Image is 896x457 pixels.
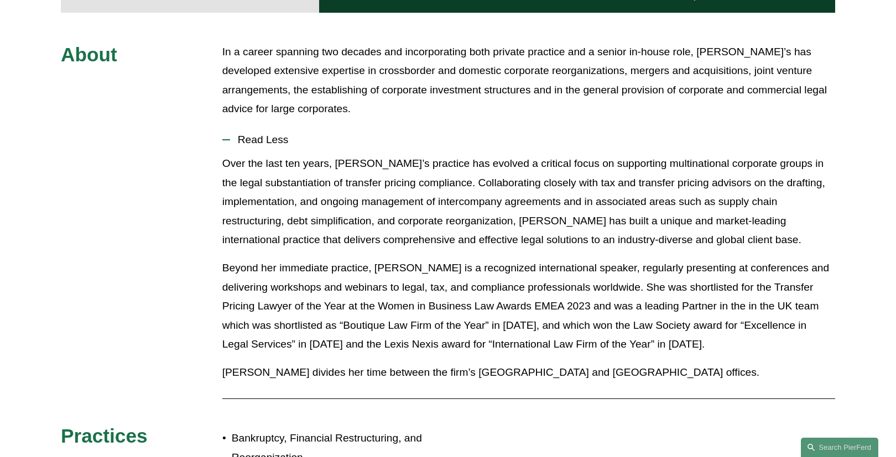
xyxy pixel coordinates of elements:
p: Beyond her immediate practice, [PERSON_NAME] is a recognized international speaker, regularly pre... [222,259,835,354]
p: In a career spanning two decades and incorporating both private practice and a senior in-house ro... [222,43,835,119]
span: Practices [61,425,148,447]
span: Read Less [230,134,835,146]
p: Over the last ten years, [PERSON_NAME]’s practice has evolved a critical focus on supporting mult... [222,154,835,250]
a: Search this site [801,438,878,457]
button: Read Less [222,125,835,154]
p: [PERSON_NAME] divides her time between the firm’s [GEOGRAPHIC_DATA] and [GEOGRAPHIC_DATA] offices. [222,363,835,382]
div: Read Less [222,154,835,390]
span: About [61,44,117,65]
